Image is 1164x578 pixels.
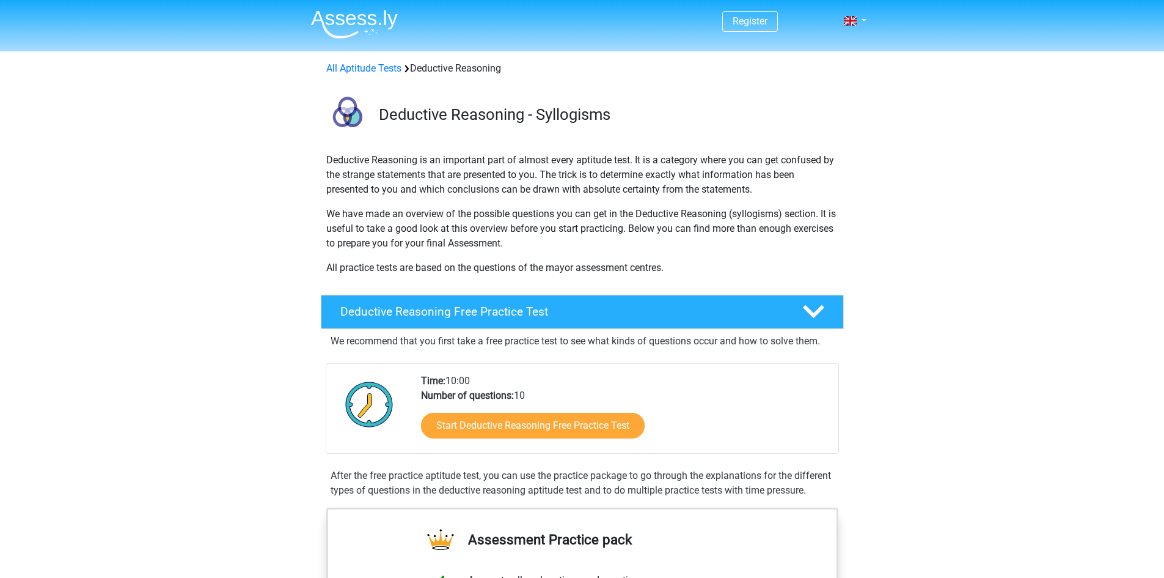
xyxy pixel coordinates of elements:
[421,375,445,387] b: Time:
[340,305,783,319] h4: Deductive Reasoning Free Practice Test
[321,91,373,143] img: deductive reasoning
[326,469,839,498] div: After the free practice aptitude test, you can use the practice package to go through the explana...
[311,10,398,39] img: Assessly
[331,334,834,349] p: We recommend that you first take a free practice test to see what kinds of questions occur and ho...
[326,261,838,275] p: All practice tests are based on the questions of the mayor assessment centres.
[339,374,400,435] img: Clock
[421,390,514,401] b: Number of questions:
[316,295,849,329] a: Deductive Reasoning Free Practice Test
[379,105,834,124] h3: Deductive Reasoning - Syllogisms
[733,15,767,27] a: Register
[421,413,645,439] a: Start Deductive Reasoning Free Practice Test
[412,374,838,453] div: 10:00 10
[326,207,838,251] p: We have made an overview of the possible questions you can get in the Deductive Reasoning (syllog...
[326,153,838,197] p: Deductive Reasoning is an important part of almost every aptitude test. It is a category where yo...
[321,61,843,76] div: Deductive Reasoning
[326,62,401,74] a: All Aptitude Tests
